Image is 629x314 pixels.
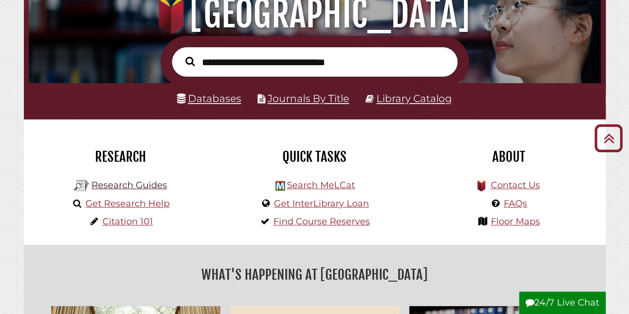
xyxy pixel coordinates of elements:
[591,130,627,146] a: Back to Top
[31,148,210,165] h2: Research
[185,56,195,66] i: Search
[376,92,452,105] a: Library Catalog
[180,54,200,69] button: Search
[491,216,540,227] a: Floor Maps
[275,181,285,191] img: Hekman Library Logo
[91,180,167,191] a: Research Guides
[225,148,404,165] h2: Quick Tasks
[286,180,355,191] a: Search MeLCat
[268,92,349,105] a: Journals By Title
[74,178,89,193] img: Hekman Library Logo
[274,198,369,209] a: Get InterLibrary Loan
[177,92,241,105] a: Databases
[419,148,598,165] h2: About
[504,198,527,209] a: FAQs
[490,180,539,191] a: Contact Us
[273,216,370,227] a: Find Course Reserves
[31,263,598,286] h2: What's Happening at [GEOGRAPHIC_DATA]
[102,216,153,227] a: Citation 101
[86,198,170,209] a: Get Research Help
